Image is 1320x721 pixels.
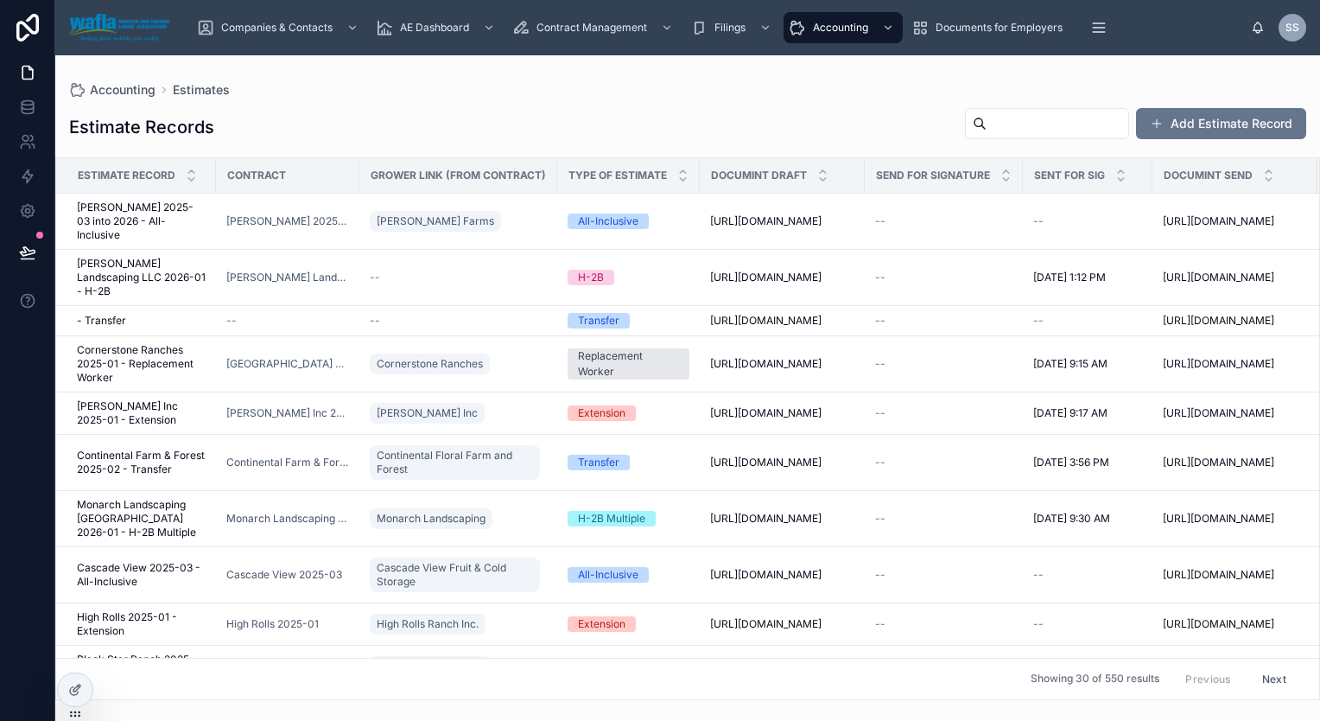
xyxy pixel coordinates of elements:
a: Cascade View 2025-03 - All-Inclusive [77,561,206,589]
span: Send for Signature [876,169,990,182]
span: -- [875,214,885,228]
span: [DATE] 9:15 AM [1033,357,1107,371]
span: [PERSON_NAME] 2025-03 into 2026 [226,214,349,228]
span: Sent for Sig [1034,169,1105,182]
span: Cornerstone Ranches 2025-01 - Replacement Worker [77,343,206,385]
a: -- [875,314,1012,328]
span: -- [875,568,885,582]
a: [URL][DOMAIN_NAME] [1163,271,1307,284]
a: [PERSON_NAME] Inc 2025-01 [226,406,349,420]
a: [DATE] 9:30 AM [1033,512,1142,526]
a: [URL][DOMAIN_NAME] [1163,456,1307,469]
a: -- [370,314,547,328]
a: -- [1033,214,1142,228]
a: Companies & Contacts [192,12,367,43]
span: -- [1033,617,1044,631]
span: -- [875,271,885,284]
a: -- [875,357,1012,371]
span: Cornerstone Ranches [377,357,483,371]
span: [DATE] 1:12 PM [1033,271,1106,284]
div: All-Inclusive [578,214,638,229]
a: Black Star Ranch LLC [370,656,491,677]
span: [URL][DOMAIN_NAME] [1163,568,1274,582]
span: Black Star Ranch 2025-02 - Extension [77,653,206,680]
a: [URL][DOMAIN_NAME] [710,456,854,469]
a: -- [875,568,1012,582]
span: -- [875,456,885,469]
a: [DATE] 9:15 AM [1033,357,1142,371]
a: Transfer [568,313,689,329]
a: Cornerstone Ranches [370,354,490,374]
button: Add Estimate Record [1136,108,1306,139]
a: [PERSON_NAME] 2025-03 into 2026 - All-Inclusive [77,201,206,242]
span: Companies & Contacts [221,21,333,35]
span: Type of Estimate [568,169,667,182]
a: [URL][DOMAIN_NAME] [710,357,854,371]
a: Filings [685,12,780,43]
span: -- [1033,314,1044,328]
button: Next [1250,666,1298,692]
a: [URL][DOMAIN_NAME] [710,271,854,284]
a: [GEOGRAPHIC_DATA] 2025-01 [226,357,349,371]
div: H-2B [578,270,604,285]
span: Cascade View 2025-03 [226,568,342,582]
a: High Rolls 2025-01 - Extension [77,610,206,638]
a: [URL][DOMAIN_NAME] [1163,568,1307,582]
a: [PERSON_NAME] Inc [370,399,547,427]
a: Cascade View Fruit & Cold Storage [370,558,540,592]
a: [URL][DOMAIN_NAME] [1163,314,1307,328]
a: [PERSON_NAME] Landscaping LLC 2026-01 [226,271,349,284]
span: Showing 30 of 550 results [1031,673,1159,686]
span: Documint Send [1164,169,1253,182]
span: [URL][DOMAIN_NAME] [1163,357,1274,371]
span: - Transfer [77,314,126,328]
a: Monarch Landscaping [370,508,492,529]
a: [URL][DOMAIN_NAME] [710,314,854,328]
span: -- [875,512,885,526]
img: App logo [69,14,169,41]
span: AE Dashboard [400,21,469,35]
a: All-Inclusive [568,214,689,229]
span: Accounting [813,21,868,35]
a: -- [875,214,1012,228]
a: -- [875,406,1012,420]
a: [URL][DOMAIN_NAME] [710,568,854,582]
a: [URL][DOMAIN_NAME] [710,512,854,526]
div: Replacement Worker [578,348,679,380]
a: -- [875,512,1012,526]
a: Continental Floral Farm and Forest [370,445,540,480]
a: -- [1033,314,1142,328]
a: -- [226,314,349,328]
a: Extension [568,616,689,632]
span: [DATE] 3:56 PM [1033,456,1109,469]
span: Contract [227,169,286,182]
span: Monarch Landscaping [GEOGRAPHIC_DATA] 2026-01 [226,512,349,526]
a: H-2B [568,270,689,285]
a: Accounting [69,81,155,99]
span: [URL][DOMAIN_NAME] [710,568,822,582]
span: High Rolls Ranch Inc. [377,617,479,631]
a: High Rolls 2025-01 [226,617,349,631]
div: All-Inclusive [578,567,638,583]
span: [URL][DOMAIN_NAME] [710,617,822,631]
a: Cascade View Fruit & Cold Storage [370,554,547,596]
span: Accounting [90,81,155,99]
a: Contract Management [507,12,682,43]
span: Monarch Landscaping [377,512,485,526]
span: Documents for Employers [936,21,1063,35]
a: Monarch Landscaping [GEOGRAPHIC_DATA] 2026-01 - H-2B Multiple [77,498,206,539]
span: [URL][DOMAIN_NAME] [1163,214,1274,228]
span: [PERSON_NAME] Farms [377,214,494,228]
a: Estimates [173,81,230,99]
a: [DATE] 9:17 AM [1033,406,1142,420]
a: Continental Farm & Forest 2025-02 [226,456,349,469]
span: [URL][DOMAIN_NAME] [1163,406,1274,420]
div: H-2B Multiple [578,511,645,526]
a: [URL][DOMAIN_NAME] [1163,406,1307,420]
a: Cornerstone Ranches [370,350,547,378]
